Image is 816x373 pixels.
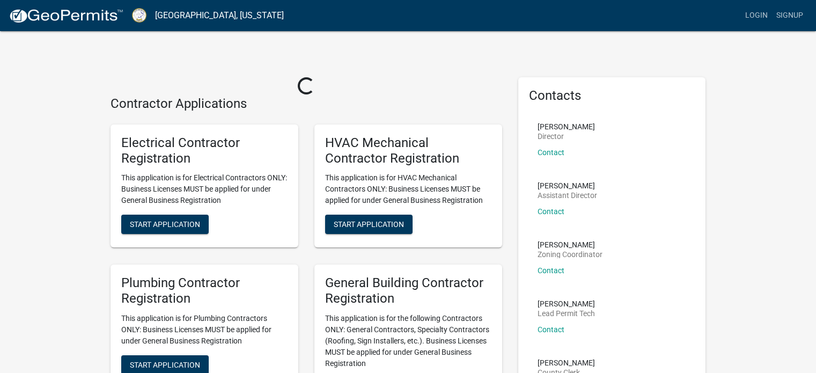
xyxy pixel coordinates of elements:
h4: Contractor Applications [111,96,502,112]
p: [PERSON_NAME] [538,182,597,189]
p: [PERSON_NAME] [538,241,602,248]
h5: Electrical Contractor Registration [121,135,288,166]
p: [PERSON_NAME] [538,123,595,130]
button: Start Application [325,215,413,234]
p: This application is for Plumbing Contractors ONLY: Business Licenses MUST be applied for under Ge... [121,313,288,347]
h5: HVAC Mechanical Contractor Registration [325,135,491,166]
a: Contact [538,207,564,216]
p: Director [538,133,595,140]
p: This application is for Electrical Contractors ONLY: Business Licenses MUST be applied for under ... [121,172,288,206]
img: Putnam County, Georgia [132,8,146,23]
p: [PERSON_NAME] [538,300,595,308]
button: Start Application [121,215,209,234]
a: Contact [538,266,564,275]
a: Signup [772,5,807,26]
p: This application is for HVAC Mechanical Contractors ONLY: Business Licenses MUST be applied for u... [325,172,491,206]
p: Lead Permit Tech [538,310,595,317]
a: Contact [538,325,564,334]
a: [GEOGRAPHIC_DATA], [US_STATE] [155,6,284,25]
h5: Plumbing Contractor Registration [121,275,288,306]
a: Contact [538,148,564,157]
span: Start Application [130,220,200,229]
h5: General Building Contractor Registration [325,275,491,306]
span: Start Application [130,360,200,369]
p: Assistant Director [538,192,597,199]
span: Start Application [334,220,404,229]
p: [PERSON_NAME] [538,359,595,367]
a: Login [741,5,772,26]
p: This application is for the following Contractors ONLY: General Contractors, Specialty Contractor... [325,313,491,369]
h5: Contacts [529,88,695,104]
p: Zoning Coordinator [538,251,602,258]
